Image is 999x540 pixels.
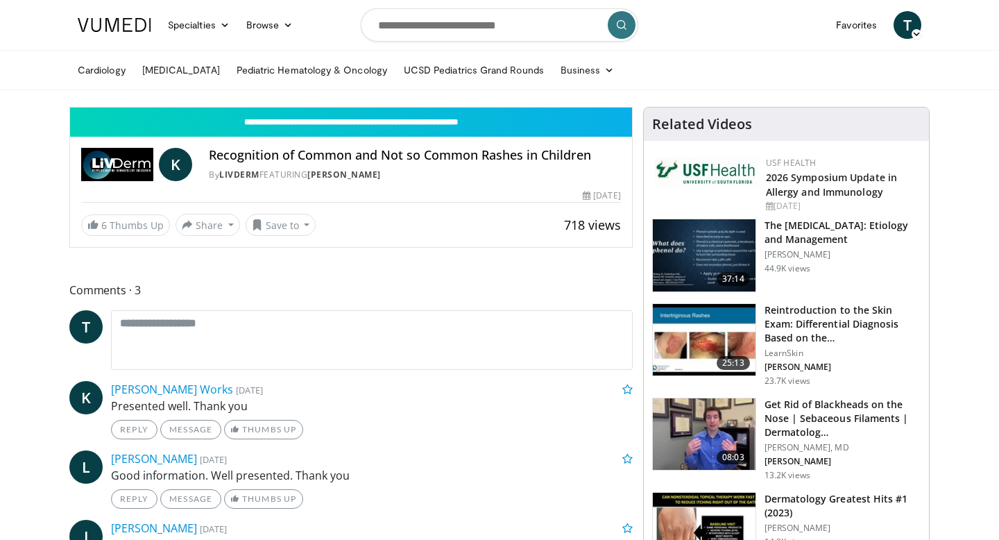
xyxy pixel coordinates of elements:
button: Share [176,214,240,236]
h4: Recognition of Common and Not so Common Rashes in Children [209,148,620,163]
span: 37:14 [717,272,750,286]
a: 25:13 Reintroduction to the Skin Exam: Differential Diagnosis Based on the… LearnSkin [PERSON_NAM... [652,303,921,387]
span: 08:03 [717,450,750,464]
p: 13.2K views [765,470,810,481]
a: Cardiology [69,56,134,84]
a: [PERSON_NAME] [307,169,381,180]
a: Reply [111,489,157,509]
small: [DATE] [200,523,227,535]
div: [DATE] [766,200,918,212]
span: 718 views [564,217,621,233]
img: LivDerm [81,148,153,181]
div: By FEATURING [209,169,620,181]
a: UCSD Pediatrics Grand Rounds [395,56,552,84]
a: Pediatric Hematology & Oncology [228,56,395,84]
p: [PERSON_NAME] [765,523,921,534]
img: 54dc8b42-62c8-44d6-bda4-e2b4e6a7c56d.150x105_q85_crop-smart_upscale.jpg [653,398,755,471]
a: [MEDICAL_DATA] [134,56,228,84]
a: Favorites [828,11,885,39]
a: T [894,11,921,39]
span: 6 [101,219,107,232]
img: VuMedi Logo [78,18,151,32]
a: 2026 Symposium Update in Allergy and Immunology [766,171,897,199]
a: K [69,381,103,414]
p: [PERSON_NAME] [765,456,921,467]
a: T [69,310,103,344]
h3: Get Rid of Blackheads on the Nose | Sebaceous Filaments | Dermatolog… [765,398,921,439]
a: [PERSON_NAME] Works [111,382,233,397]
span: Comments 3 [69,281,633,299]
a: Message [160,420,221,439]
img: 022c50fb-a848-4cac-a9d8-ea0906b33a1b.150x105_q85_crop-smart_upscale.jpg [653,304,755,376]
div: [DATE] [583,189,620,202]
a: K [159,148,192,181]
a: [PERSON_NAME] [111,451,197,466]
h3: Dermatology Greatest Hits #1 (2023) [765,492,921,520]
input: Search topics, interventions [361,8,638,42]
small: [DATE] [236,384,263,396]
p: Presented well. Thank you [111,398,633,414]
a: 37:14 The [MEDICAL_DATA]: Etiology and Management [PERSON_NAME] 44.9K views [652,219,921,292]
img: c5af237d-e68a-4dd3-8521-77b3daf9ece4.150x105_q85_crop-smart_upscale.jpg [653,219,755,292]
a: Thumbs Up [224,420,302,439]
a: Thumbs Up [224,489,302,509]
p: 23.7K views [765,376,810,387]
img: 6ba8804a-8538-4002-95e7-a8f8012d4a11.png.150x105_q85_autocrop_double_scale_upscale_version-0.2.jpg [655,157,759,187]
span: 25:13 [717,356,750,370]
h4: Related Videos [652,116,752,133]
p: 44.9K views [765,263,810,274]
small: [DATE] [200,453,227,466]
a: 08:03 Get Rid of Blackheads on the Nose | Sebaceous Filaments | Dermatolog… [PERSON_NAME], MD [PE... [652,398,921,481]
h3: Reintroduction to the Skin Exam: Differential Diagnosis Based on the… [765,303,921,345]
h3: The [MEDICAL_DATA]: Etiology and Management [765,219,921,246]
p: [PERSON_NAME] [765,362,921,373]
a: LivDerm [219,169,259,180]
a: 6 Thumbs Up [81,214,170,236]
p: LearnSkin [765,348,921,359]
p: Good information. Well presented. Thank you [111,467,633,484]
a: Specialties [160,11,238,39]
button: Save to [246,214,316,236]
a: USF Health [766,157,817,169]
a: [PERSON_NAME] [111,521,197,536]
a: Browse [238,11,302,39]
a: Reply [111,420,157,439]
a: Business [552,56,623,84]
p: [PERSON_NAME] [765,249,921,260]
a: Message [160,489,221,509]
p: [PERSON_NAME], MD [765,442,921,453]
a: L [69,450,103,484]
